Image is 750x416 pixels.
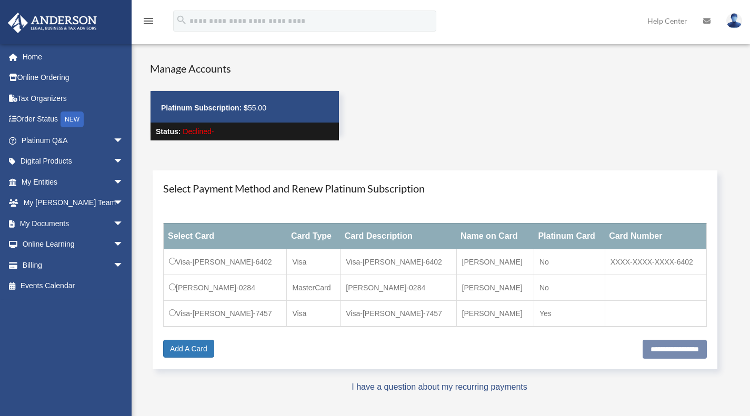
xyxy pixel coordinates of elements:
[156,127,181,136] strong: Status:
[61,111,84,127] div: NEW
[113,171,134,193] span: arrow_drop_down
[341,300,456,327] td: Visa-[PERSON_NAME]-7457
[726,13,742,28] img: User Pic
[341,249,456,275] td: Visa-[PERSON_NAME]-6402
[142,18,155,27] a: menu
[456,223,534,249] th: Name on Card
[163,181,707,196] h4: Select Payment Method and Renew Platinum Subscription
[456,249,534,275] td: [PERSON_NAME]
[5,13,100,33] img: Anderson Advisors Platinum Portal
[164,275,287,300] td: [PERSON_NAME]-0284
[163,340,214,358] a: Add A Card
[287,275,341,300] td: MasterCard
[341,275,456,300] td: [PERSON_NAME]-0284
[161,102,328,115] p: 55.00
[7,151,139,172] a: Digital Productsarrow_drop_down
[605,249,706,275] td: XXXX-XXXX-XXXX-6402
[7,276,139,297] a: Events Calendar
[7,171,139,192] a: My Entitiesarrow_drop_down
[7,67,139,88] a: Online Ordering
[7,255,139,276] a: Billingarrow_drop_down
[113,130,134,151] span: arrow_drop_down
[456,275,534,300] td: [PERSON_NAME]
[352,382,527,391] a: I have a question about my recurring payments
[534,300,605,327] td: Yes
[142,15,155,27] i: menu
[7,130,139,151] a: Platinum Q&Aarrow_drop_down
[150,61,339,76] h4: Manage Accounts
[456,300,534,327] td: [PERSON_NAME]
[113,234,134,256] span: arrow_drop_down
[7,88,139,109] a: Tax Organizers
[7,213,139,234] a: My Documentsarrow_drop_down
[113,255,134,276] span: arrow_drop_down
[164,300,287,327] td: Visa-[PERSON_NAME]-7457
[161,104,248,112] strong: Platinum Subscription: $
[113,151,134,173] span: arrow_drop_down
[534,275,605,300] td: No
[7,192,139,214] a: My [PERSON_NAME] Teamarrow_drop_down
[176,14,187,26] i: search
[113,192,134,214] span: arrow_drop_down
[534,223,605,249] th: Platinum Card
[534,249,605,275] td: No
[7,46,139,67] a: Home
[341,223,456,249] th: Card Description
[287,223,341,249] th: Card Type
[183,127,214,136] span: Declined-
[287,300,341,327] td: Visa
[113,213,134,235] span: arrow_drop_down
[605,223,706,249] th: Card Number
[287,249,341,275] td: Visa
[164,249,287,275] td: Visa-[PERSON_NAME]-6402
[7,234,139,255] a: Online Learningarrow_drop_down
[164,223,287,249] th: Select Card
[7,109,139,130] a: Order StatusNEW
